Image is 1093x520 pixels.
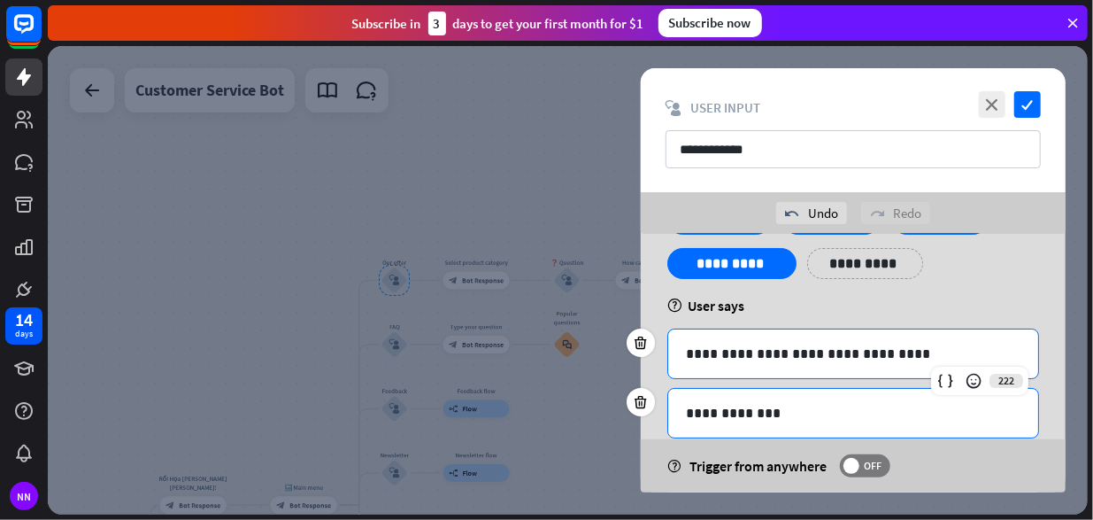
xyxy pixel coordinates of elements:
[15,328,33,340] div: days
[15,312,33,328] div: 14
[667,460,681,473] i: help
[861,202,930,224] div: Redo
[667,297,1039,314] div: User says
[690,99,760,116] span: User Input
[776,202,847,224] div: Undo
[5,307,42,345] a: 14 days
[785,206,799,221] i: undo
[658,9,762,37] div: Subscribe now
[979,91,1005,118] i: close
[428,12,446,35] div: 3
[870,206,884,221] i: redo
[352,12,644,35] div: Subscribe in days to get your first month for $1
[14,7,67,60] button: Open LiveChat chat widget
[667,299,682,313] i: help
[666,100,681,116] i: block_user_input
[859,459,887,473] span: OFF
[689,457,827,475] span: Trigger from anywhere
[10,482,38,510] div: NN
[1014,91,1041,118] i: check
